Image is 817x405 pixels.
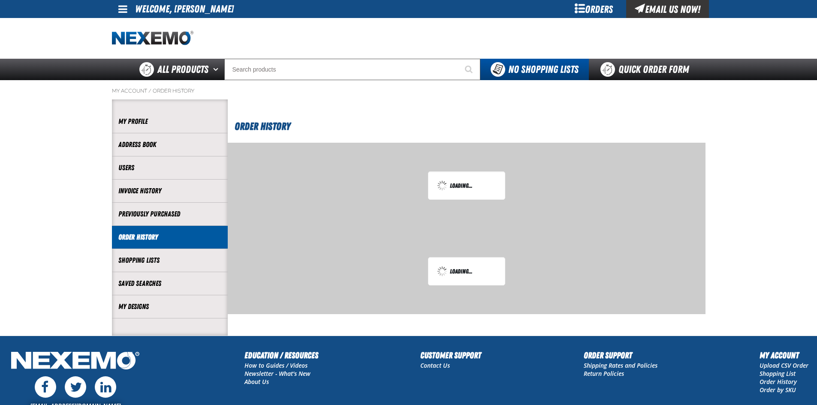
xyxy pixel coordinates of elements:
[118,140,221,150] a: Address Book
[118,117,221,126] a: My Profile
[244,361,308,369] a: How to Guides / Videos
[235,120,290,132] span: Order History
[437,266,496,276] div: Loading...
[760,361,808,369] a: Upload CSV Order
[157,62,208,77] span: All Products
[584,369,624,378] a: Return Policies
[420,349,481,362] h2: Customer Support
[244,369,311,378] a: Newsletter - What's New
[760,386,796,394] a: Order by SKU
[118,302,221,312] a: My Designs
[118,209,221,219] a: Previously Purchased
[148,87,151,94] span: /
[508,63,579,75] span: No Shopping Lists
[760,369,796,378] a: Shopping List
[584,349,657,362] h2: Order Support
[224,59,480,80] input: Search
[112,31,193,46] img: Nexemo logo
[9,349,142,374] img: Nexemo Logo
[437,180,496,191] div: Loading...
[244,378,269,386] a: About Us
[118,279,221,288] a: Saved Searches
[244,349,318,362] h2: Education / Resources
[118,186,221,196] a: Invoice History
[153,87,194,94] a: Order History
[584,361,657,369] a: Shipping Rates and Policies
[760,349,808,362] h2: My Account
[112,87,705,94] nav: Breadcrumbs
[459,59,480,80] button: Start Searching
[420,361,450,369] a: Contact Us
[760,378,797,386] a: Order History
[112,31,193,46] a: Home
[118,163,221,173] a: Users
[589,59,705,80] a: Quick Order Form
[118,232,221,242] a: Order History
[480,59,589,80] button: You do not have available Shopping Lists. Open to Create a New List
[118,255,221,265] a: Shopping Lists
[112,87,147,94] a: My Account
[210,59,224,80] button: Open All Products pages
